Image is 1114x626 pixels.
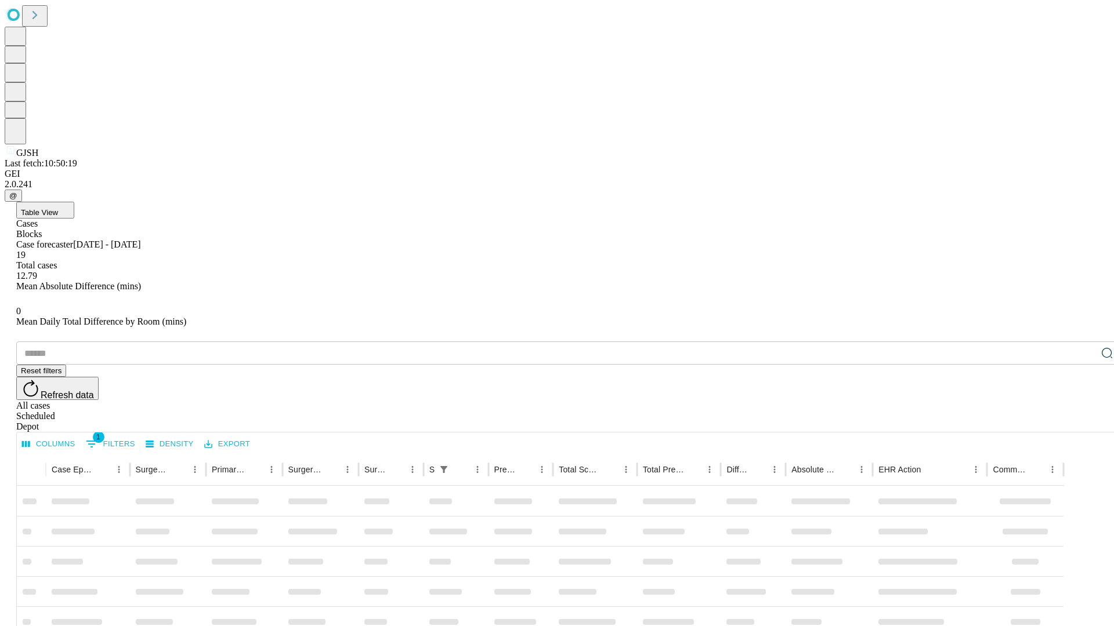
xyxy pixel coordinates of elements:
button: Density [143,435,197,453]
span: Case forecaster [16,239,73,249]
button: Menu [111,461,127,478]
div: Predicted In Room Duration [494,465,517,474]
div: Total Predicted Duration [643,465,685,474]
button: Sort [323,461,339,478]
button: Select columns [19,435,78,453]
button: Menu [968,461,984,478]
div: 2.0.241 [5,179,1109,190]
button: Menu [404,461,421,478]
button: Sort [750,461,766,478]
span: Last fetch: 10:50:19 [5,158,77,168]
button: Sort [837,461,853,478]
div: Surgery Date [364,465,387,474]
button: Export [201,435,253,453]
button: Menu [1044,461,1061,478]
button: Menu [187,461,203,478]
button: @ [5,190,22,202]
button: Sort [95,461,111,478]
button: Sort [171,461,187,478]
button: Menu [534,461,550,478]
span: @ [9,191,17,200]
span: [DATE] - [DATE] [73,239,140,249]
button: Show filters [436,461,452,478]
button: Sort [922,461,938,478]
div: Surgeon Name [136,465,169,474]
span: 12.79 [16,271,37,281]
div: Comments [993,465,1026,474]
button: Menu [469,461,486,478]
div: Surgery Name [288,465,322,474]
div: Primary Service [212,465,245,474]
span: 0 [16,306,21,316]
button: Reset filters [16,365,66,377]
button: Sort [518,461,534,478]
button: Table View [16,202,74,219]
button: Menu [339,461,356,478]
div: Absolute Difference [791,465,836,474]
span: Reset filters [21,366,62,375]
button: Sort [453,461,469,478]
span: Table View [21,208,58,217]
div: Difference [726,465,749,474]
button: Sort [1028,461,1044,478]
button: Menu [766,461,783,478]
span: GJSH [16,148,38,158]
span: Total cases [16,260,57,270]
span: 19 [16,250,26,260]
button: Sort [685,461,701,478]
div: Case Epic Id [52,465,93,474]
button: Menu [853,461,870,478]
button: Menu [701,461,718,478]
button: Refresh data [16,377,99,400]
div: 1 active filter [436,461,452,478]
div: Total Scheduled Duration [559,465,601,474]
button: Menu [263,461,280,478]
button: Sort [388,461,404,478]
button: Menu [618,461,634,478]
span: 1 [93,431,104,443]
button: Sort [602,461,618,478]
span: Mean Daily Total Difference by Room (mins) [16,316,186,326]
div: GEI [5,169,1109,179]
button: Show filters [83,435,138,453]
button: Sort [247,461,263,478]
span: Mean Absolute Difference (mins) [16,281,141,291]
span: Refresh data [41,390,94,400]
div: Scheduled In Room Duration [429,465,435,474]
div: EHR Action [878,465,921,474]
